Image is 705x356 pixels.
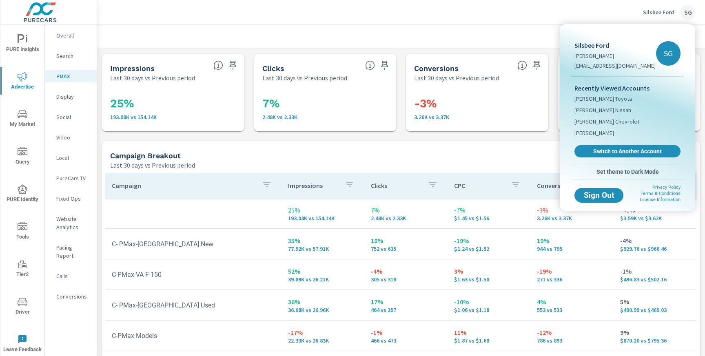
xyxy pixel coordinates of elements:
[641,191,681,196] a: Terms & Conditions
[571,164,684,179] button: Set theme to Dark Mode
[574,129,614,137] span: [PERSON_NAME]
[656,41,681,66] div: SG
[574,95,632,103] span: [PERSON_NAME] Toyota
[574,106,631,114] span: [PERSON_NAME] Nissan
[581,192,617,199] span: Sign Out
[574,145,681,157] a: Switch to Another Account
[574,52,656,60] p: [PERSON_NAME]
[574,83,681,93] p: Recently Viewed Accounts
[574,168,681,175] span: Set theme to Dark Mode
[652,185,681,190] a: Privacy Policy
[574,40,656,50] p: Silsbee Ford
[574,62,656,70] p: [EMAIL_ADDRESS][DOMAIN_NAME]
[640,197,681,202] a: License Information
[574,117,639,126] span: [PERSON_NAME] Chevrolet
[579,148,676,155] span: Switch to Another Account
[574,188,623,203] button: Sign Out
